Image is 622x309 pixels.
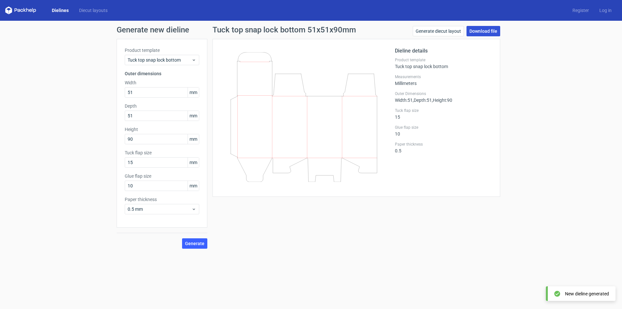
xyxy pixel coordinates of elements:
div: New dieline generated [565,291,609,297]
label: Product template [125,47,199,53]
a: Register [567,7,594,14]
h1: Generate new dieline [117,26,505,34]
label: Paper thickness [125,196,199,203]
a: Diecut layouts [74,7,113,14]
button: Generate [182,238,207,249]
span: mm [188,181,199,191]
h2: Dieline details [395,47,492,55]
a: Dielines [47,7,74,14]
div: Tuck top snap lock bottom [395,57,492,69]
span: Generate [185,241,204,246]
label: Paper thickness [395,142,492,147]
label: Tuck flap size [395,108,492,113]
span: 0.5 mm [128,206,191,212]
h1: Tuck top snap lock bottom 51x51x90mm [213,26,356,34]
label: Measurements [395,74,492,79]
label: Product template [395,57,492,63]
h3: Outer dimensions [125,70,199,77]
div: 10 [395,125,492,137]
span: , Depth : 51 [413,98,432,103]
label: Glue flap size [125,173,199,179]
div: Millimeters [395,74,492,86]
span: mm [188,88,199,97]
a: Generate diecut layout [413,26,464,36]
span: mm [188,111,199,121]
label: Width [125,79,199,86]
label: Outer Dimensions [395,91,492,96]
span: mm [188,134,199,144]
label: Tuck flap size [125,149,199,156]
span: mm [188,158,199,167]
a: Log in [594,7,617,14]
span: Width : 51 [395,98,413,103]
a: Download file [466,26,500,36]
label: Depth [125,103,199,109]
span: , Height : 90 [432,98,452,103]
div: 15 [395,108,492,120]
div: 0.5 [395,142,492,153]
label: Glue flap size [395,125,492,130]
label: Height [125,126,199,133]
span: Tuck top snap lock bottom [128,57,191,63]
